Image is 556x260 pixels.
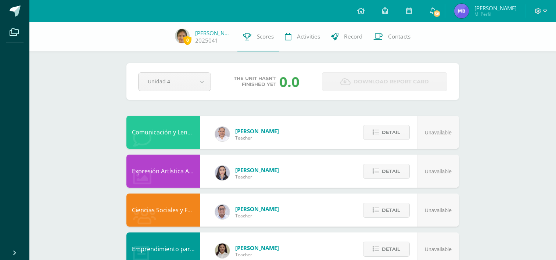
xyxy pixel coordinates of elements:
button: Detail [363,164,410,179]
a: Unidad 4 [139,73,211,91]
span: Mi Perfil [474,11,517,17]
span: Detail [382,165,400,178]
div: Ciencias Sociales y Formación Ciudadana [126,194,200,227]
img: 4684625e3063d727a78513927f19c879.png [175,29,190,43]
span: Detail [382,203,400,217]
img: 04fbc0eeb5f5f8cf55eb7ff53337e28b.png [215,127,230,141]
span: [PERSON_NAME] [235,244,279,252]
span: Teacher [235,252,279,258]
a: Scores [237,22,279,51]
span: [PERSON_NAME] [235,166,279,174]
span: Teacher [235,174,279,180]
span: Unavailable [425,169,452,174]
span: Scores [257,33,274,40]
div: 0.0 [279,72,299,91]
span: Download report card [354,73,429,91]
span: Activities [297,33,320,40]
button: Detail [363,125,410,140]
span: 58 [433,10,441,18]
button: Detail [363,203,410,218]
span: 0 [183,36,191,45]
span: Detail [382,242,400,256]
span: [PERSON_NAME] [474,4,517,12]
span: Record [344,33,362,40]
a: Activities [279,22,326,51]
img: 5778bd7e28cf89dedf9ffa8080fc1cd8.png [215,205,230,219]
a: 2025041 [195,37,218,44]
img: 5a23d9b034233967b44c7c21eeedf540.png [454,4,469,18]
span: Unidad 4 [148,73,184,90]
span: Contacts [388,33,410,40]
span: Detail [382,126,400,139]
a: [PERSON_NAME] [195,29,232,37]
span: Unavailable [425,130,452,136]
div: Expresión Artística ARTES PLÁSTICAS [126,155,200,188]
img: 35694fb3d471466e11a043d39e0d13e5.png [215,166,230,180]
span: [PERSON_NAME] [235,205,279,213]
span: [PERSON_NAME] [235,127,279,135]
button: Detail [363,242,410,257]
a: Contacts [368,22,416,51]
span: Teacher [235,213,279,219]
span: Teacher [235,135,279,141]
img: 7b13906345788fecd41e6b3029541beb.png [215,243,230,258]
span: Unavailable [425,246,452,252]
div: Comunicación y Lenguaje, Inglés [126,116,200,149]
a: Record [326,22,368,51]
span: The unit hasn’t finished yet [234,76,276,87]
span: Unavailable [425,207,452,213]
